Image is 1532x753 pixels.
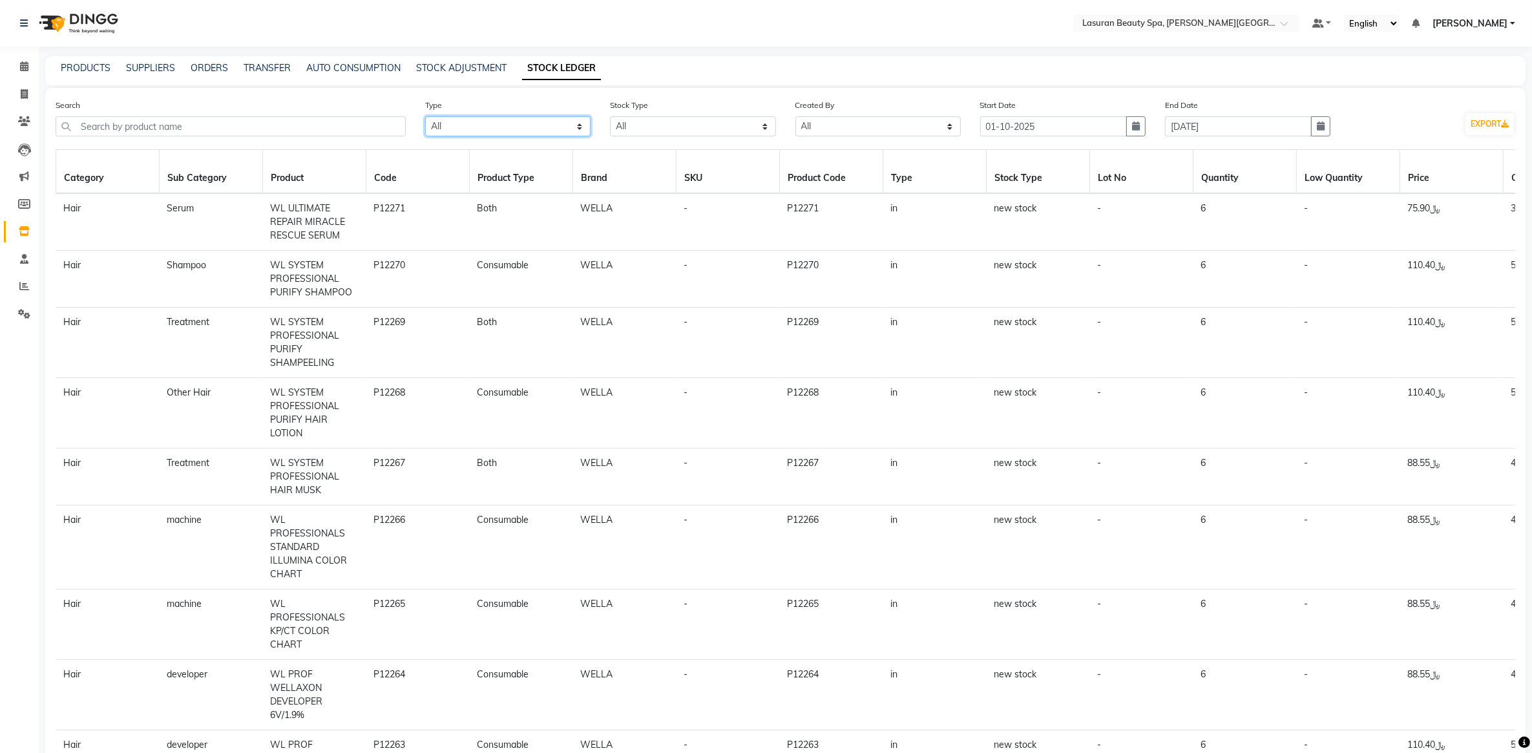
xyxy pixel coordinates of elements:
[883,505,987,589] td: in
[56,660,160,730] td: Hair
[883,193,987,251] td: in
[780,378,883,449] td: P12268
[1297,251,1400,308] td: -
[160,589,263,660] td: machine
[1090,193,1193,251] td: -
[1090,660,1193,730] td: -
[1193,251,1297,308] td: 6
[366,150,470,194] th: Code
[1193,589,1297,660] td: 6
[366,660,470,730] td: P12264
[1400,589,1504,660] td: ﷼88.55
[1400,660,1504,730] td: ﷼88.55
[780,251,883,308] td: P12270
[780,193,883,251] td: P12271
[1432,17,1507,30] span: [PERSON_NAME]
[573,308,677,378] td: WELLA
[1297,589,1400,660] td: -
[987,660,1090,730] td: new stock
[366,308,470,378] td: P12269
[470,193,573,251] td: Both
[1297,378,1400,449] td: -
[1400,193,1504,251] td: ﷼75.90
[1465,113,1514,135] button: EXPORT
[780,505,883,589] td: P12266
[677,308,780,378] td: -
[271,259,353,298] span: WL SYSTEM PROFESSIONAL PURIFY SHAMPOO
[56,100,80,111] label: Search
[1297,193,1400,251] td: -
[470,150,573,194] th: Product Type
[780,449,883,505] td: P12267
[677,449,780,505] td: -
[160,378,263,449] td: Other Hair
[1297,150,1400,194] th: Low Quantity
[1193,660,1297,730] td: 6
[1193,308,1297,378] td: 6
[883,378,987,449] td: in
[610,100,648,111] label: Stock Type
[780,308,883,378] td: P12269
[470,378,573,449] td: Consumable
[244,62,291,74] a: TRANSFER
[271,457,340,496] span: WL SYSTEM PROFESSIONAL HAIR MUSK
[573,193,677,251] td: WELLA
[780,660,883,730] td: P12264
[883,449,987,505] td: in
[883,150,987,194] th: Type
[425,100,442,111] label: Type
[1090,589,1193,660] td: -
[1090,308,1193,378] td: -
[470,251,573,308] td: Consumable
[573,251,677,308] td: WELLA
[573,505,677,589] td: WELLA
[573,378,677,449] td: WELLA
[677,505,780,589] td: -
[1193,505,1297,589] td: 6
[1193,193,1297,251] td: 6
[1165,100,1198,111] label: End Date
[416,62,507,74] a: STOCK ADJUSTMENT
[677,589,780,660] td: -
[987,150,1090,194] th: Stock Type
[160,505,263,589] td: machine
[470,660,573,730] td: Consumable
[677,378,780,449] td: -
[470,308,573,378] td: Both
[56,505,160,589] td: Hair
[1400,378,1504,449] td: ﷼110.40
[160,150,263,194] th: Sub Category
[306,62,401,74] a: AUTO CONSUMPTION
[366,251,470,308] td: P12270
[366,589,470,660] td: P12265
[883,589,987,660] td: in
[780,589,883,660] td: P12265
[263,150,366,194] th: Product
[987,308,1090,378] td: new stock
[191,62,228,74] a: ORDERS
[61,62,110,74] a: PRODUCTS
[987,378,1090,449] td: new stock
[677,251,780,308] td: -
[160,449,263,505] td: Treatment
[1090,251,1193,308] td: -
[573,660,677,730] td: WELLA
[271,598,346,650] span: WL PROFESSIONALS KP/CT COLOR CHART
[677,150,780,194] th: SKU
[980,100,1016,111] label: Start Date
[1400,150,1504,194] th: Price
[271,514,348,580] span: WL PROFESSIONALS STANDARD ILLUMINA COLOR CHART
[1090,150,1193,194] th: Lot No
[271,202,346,241] span: WL ULTIMATE REPAIR MIRACLE RESCUE SERUM
[160,660,263,730] td: developer
[677,660,780,730] td: -
[1297,449,1400,505] td: -
[1400,308,1504,378] td: ﷼110.40
[1297,660,1400,730] td: -
[1193,449,1297,505] td: 6
[366,378,470,449] td: P12268
[883,251,987,308] td: in
[883,660,987,730] td: in
[1090,449,1193,505] td: -
[366,449,470,505] td: P12267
